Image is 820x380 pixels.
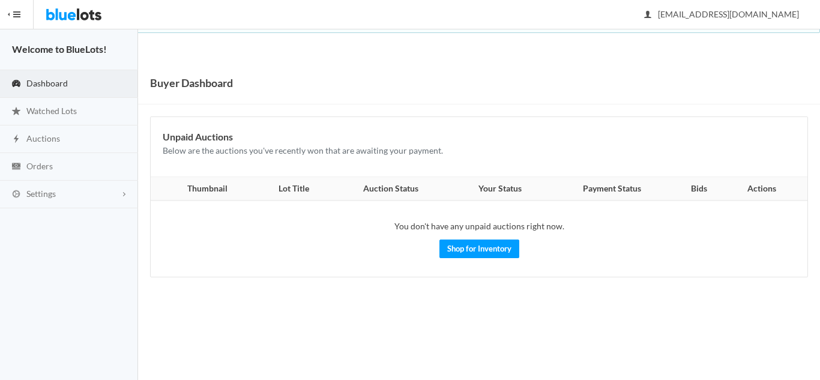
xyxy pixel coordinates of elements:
[331,177,451,201] th: Auction Status
[549,177,675,201] th: Payment Status
[26,133,60,143] span: Auctions
[10,79,22,90] ion-icon: speedometer
[163,131,233,142] b: Unpaid Auctions
[150,74,233,92] h1: Buyer Dashboard
[439,240,519,258] a: Shop for Inventory
[645,9,799,19] span: [EMAIL_ADDRESS][DOMAIN_NAME]
[723,177,807,201] th: Actions
[642,10,654,21] ion-icon: person
[12,43,107,55] strong: Welcome to BlueLots!
[10,134,22,145] ion-icon: flash
[151,177,256,201] th: Thumbnail
[256,177,331,201] th: Lot Title
[26,78,68,88] span: Dashboard
[26,188,56,199] span: Settings
[163,144,795,158] p: Below are the auctions you've recently won that are awaiting your payment.
[451,177,549,201] th: Your Status
[163,220,795,234] p: You don't have any unpaid auctions right now.
[10,106,22,118] ion-icon: star
[10,189,22,201] ion-icon: cog
[675,177,723,201] th: Bids
[26,161,53,171] span: Orders
[26,106,77,116] span: Watched Lots
[10,161,22,173] ion-icon: cash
